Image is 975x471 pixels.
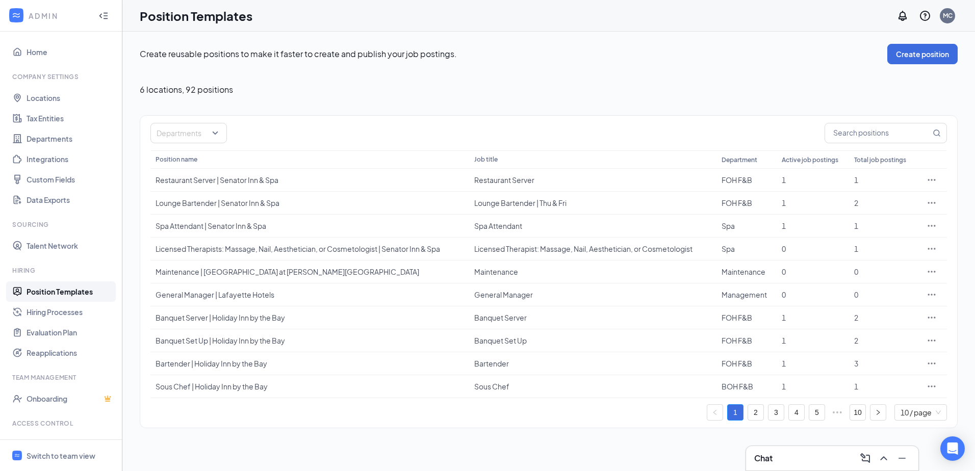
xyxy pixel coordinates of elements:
[11,10,21,20] svg: WorkstreamLogo
[12,419,112,428] div: Access control
[927,381,937,391] svg: Ellipses
[707,404,723,421] button: left
[927,198,937,208] svg: Ellipses
[474,198,711,208] div: Lounge Bartender | Thu & Fri
[782,335,844,346] div: 1
[782,244,844,254] div: 0
[782,290,844,300] div: 0
[27,322,114,343] a: Evaluation Plan
[933,129,941,137] svg: MagnifyingGlass
[27,169,114,190] a: Custom Fields
[474,155,498,163] span: Job title
[27,42,114,62] a: Home
[707,404,723,421] li: Previous Page
[896,452,908,464] svg: Minimize
[854,175,911,185] div: 1
[782,198,844,208] div: 1
[894,450,910,466] button: Minimize
[12,266,112,275] div: Hiring
[809,404,825,421] li: 5
[27,434,114,455] a: Users
[27,128,114,149] a: Departments
[754,453,773,464] h3: Chat
[748,404,764,421] li: 2
[901,405,941,420] span: 10 / page
[782,312,844,323] div: 1
[474,175,711,185] div: Restaurant Server
[943,11,953,20] div: MC
[716,150,777,169] th: Department
[716,169,777,192] td: FOH F&B
[156,198,464,208] div: Lounge Bartender | Senator Inn & Spa
[716,260,777,283] td: Maintenance
[716,329,777,352] td: FOH F&B
[788,404,805,421] li: 4
[474,244,711,254] div: Licensed Therapist: Massage, Nail, Aesthetician, or Cosmetologist
[940,436,965,461] div: Open Intercom Messenger
[14,452,20,459] svg: WorkstreamLogo
[712,409,718,415] span: left
[854,198,911,208] div: 2
[474,290,711,300] div: General Manager
[156,358,464,369] div: Bartender | Holiday Inn by the Bay
[156,221,464,231] div: Spa Attendant | Senator Inn & Spa
[927,358,937,369] svg: Ellipses
[782,358,844,369] div: 1
[878,452,890,464] svg: ChevronUp
[156,312,464,323] div: Banquet Server | Holiday Inn by the Bay
[27,281,114,302] a: Position Templates
[854,244,911,254] div: 1
[789,405,804,420] a: 4
[768,404,784,421] li: 3
[748,405,763,420] a: 2
[716,283,777,306] td: Management
[27,388,114,409] a: OnboardingCrown
[927,175,937,185] svg: Ellipses
[777,150,849,169] th: Active job postings
[894,404,947,421] div: Page Size
[12,373,112,382] div: Team Management
[870,404,886,421] li: Next Page
[728,405,743,420] a: 1
[854,221,911,231] div: 1
[857,450,874,466] button: ComposeMessage
[474,335,711,346] div: Banquet Set Up
[474,358,711,369] div: Bartender
[927,335,937,346] svg: Ellipses
[887,44,958,64] button: Create position
[854,358,911,369] div: 3
[825,123,931,143] input: Search positions
[27,451,95,461] div: Switch to team view
[27,235,114,256] a: Talent Network
[876,450,892,466] button: ChevronUp
[98,11,109,21] svg: Collapse
[140,48,887,60] p: Create reusable positions to make it faster to create and publish your job postings.
[27,190,114,210] a: Data Exports
[716,306,777,329] td: FOH F&B
[156,335,464,346] div: Banquet Set Up | Holiday Inn by the Bay
[27,88,114,108] a: Locations
[27,108,114,128] a: Tax Entities
[854,267,911,277] div: 0
[850,405,865,420] a: 10
[809,405,825,420] a: 5
[156,244,464,254] div: Licensed Therapists: Massage, Nail, Aesthetician, or Cosmetologist | Senator Inn & Spa
[854,312,911,323] div: 2
[768,405,784,420] a: 3
[919,10,931,22] svg: QuestionInfo
[782,175,844,185] div: 1
[716,192,777,215] td: FOH F&B
[782,221,844,231] div: 1
[12,72,112,81] div: Company Settings
[896,10,909,22] svg: Notifications
[29,11,89,21] div: ADMIN
[829,404,845,421] span: •••
[854,381,911,391] div: 1
[27,149,114,169] a: Integrations
[854,290,911,300] div: 0
[875,409,881,415] span: right
[140,7,252,24] h1: Position Templates
[156,381,464,391] div: Sous Chef | Holiday Inn by the Bay
[716,215,777,238] td: Spa
[859,452,871,464] svg: ComposeMessage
